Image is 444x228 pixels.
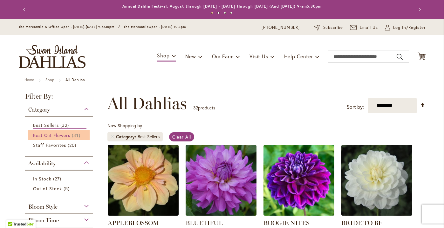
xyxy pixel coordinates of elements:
[193,105,198,111] span: 32
[33,142,66,148] span: Staff Favorites
[108,211,179,217] a: APPLEBLOSSOM
[116,134,138,140] span: Category
[33,185,87,192] a: Out of Stock 5
[172,134,191,140] span: Clear All
[33,176,51,182] span: In Stock
[33,122,59,128] span: Best Sellers
[262,24,300,31] a: [PHONE_NUMBER]
[263,145,334,216] img: BOOGIE NITES
[33,175,87,182] a: In Stock 27
[186,211,256,217] a: Bluetiful
[108,219,159,227] a: APPLEBLOSSOM
[5,205,23,223] iframe: Launch Accessibility Center
[24,77,34,82] a: Home
[211,12,213,14] button: 1 of 4
[186,145,256,216] img: Bluetiful
[19,3,31,16] button: Previous
[284,53,313,60] span: Help Center
[65,77,85,82] strong: All Dahlias
[230,12,232,14] button: 4 of 4
[68,142,78,148] span: 20
[393,24,426,31] span: Log In/Register
[107,122,142,128] span: Now Shopping by
[53,175,63,182] span: 27
[413,3,426,16] button: Next
[28,160,56,167] span: Availability
[108,145,179,216] img: APPLEBLOSSOM
[323,24,343,31] span: Subscribe
[138,134,160,140] div: Best Sellers
[33,132,71,138] span: Best Cut Flowers
[157,52,169,59] span: Shop
[341,219,382,227] a: BRIDE TO BE
[45,77,54,82] a: Shop
[33,132,87,139] a: Best Cut Flowers
[72,132,82,139] span: 31
[249,53,268,60] span: Visit Us
[360,24,378,31] span: Email Us
[341,145,412,216] img: BRIDE TO BE
[149,25,186,29] span: Open - [DATE] 10-3pm
[64,185,71,192] span: 5
[263,219,310,227] a: BOOGIE NITES
[169,132,194,141] a: Clear All
[263,211,334,217] a: BOOGIE NITES
[186,219,223,227] a: BLUETIFUL
[350,24,378,31] a: Email Us
[19,93,99,103] strong: Filter By:
[60,122,71,128] span: 32
[28,203,58,210] span: Bloom Style
[28,106,50,113] span: Category
[19,25,149,29] span: The Mercantile & Office Open - [DATE]-[DATE] 9-4:30pm / The Mercantile
[224,12,226,14] button: 3 of 4
[33,142,87,148] a: Staff Favorites
[33,122,87,129] a: Best Sellers
[347,101,364,113] label: Sort by:
[185,53,196,60] span: New
[193,103,215,113] p: products
[107,94,187,113] span: All Dahlias
[28,217,59,224] span: Bloom Time
[111,135,114,139] a: Remove Category Best Sellers
[314,24,343,31] a: Subscribe
[385,24,426,31] a: Log In/Register
[217,12,220,14] button: 2 of 4
[33,186,62,192] span: Out of Stock
[341,211,412,217] a: BRIDE TO BE
[19,45,85,68] a: store logo
[122,4,322,9] a: Annual Dahlia Festival, August through [DATE] - [DATE] through [DATE] (And [DATE]) 9-am5:30pm
[212,53,234,60] span: Our Farm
